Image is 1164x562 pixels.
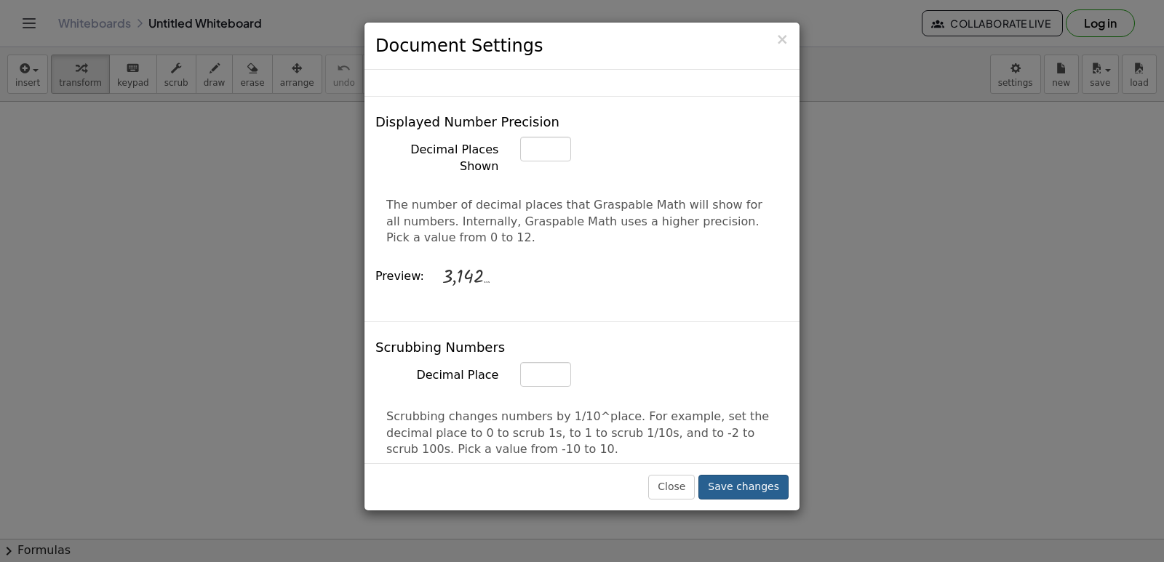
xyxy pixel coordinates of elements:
[364,137,509,175] label: Decimal Places Shown
[386,409,778,459] p: Scrubbing changes numbers by 1/10^place. For example, set the decimal place to 0 to scrub 1s, to ...
[375,115,559,129] h4: Displayed Number Precision
[698,475,789,499] button: Save changes
[386,197,778,247] p: The number of decimal places that Graspable Math will show for all numbers. Internally, Graspable...
[375,340,505,355] h4: Scrubbing Numbers
[776,32,789,47] button: Close
[648,475,695,499] button: Close
[375,33,789,58] h3: Document Settings
[375,269,424,283] span: Preview:
[364,362,509,384] label: Decimal Place
[776,31,789,48] span: ×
